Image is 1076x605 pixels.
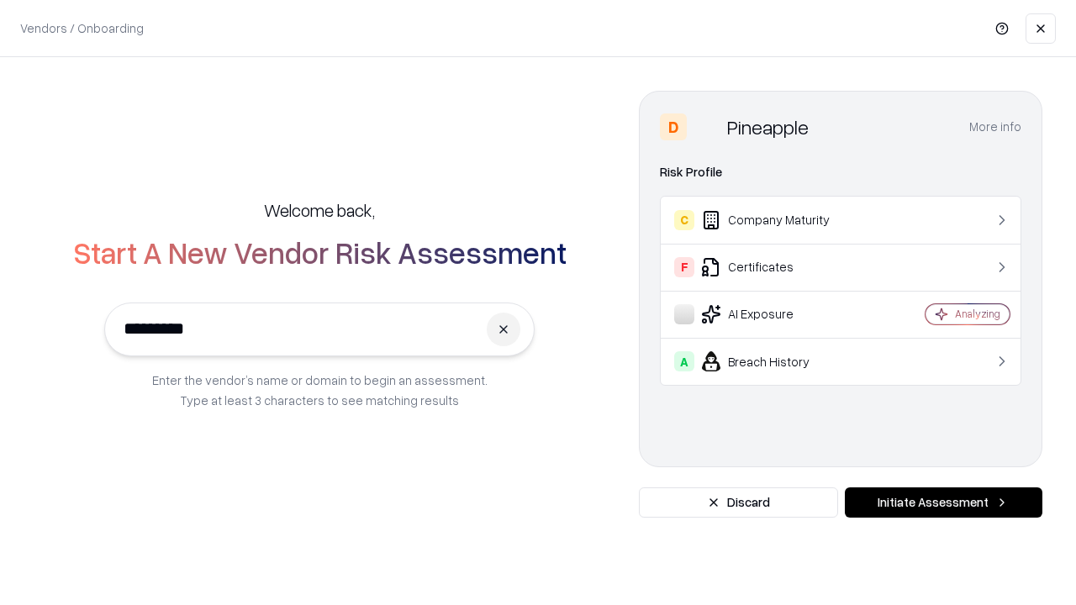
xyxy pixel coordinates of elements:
[660,162,1021,182] div: Risk Profile
[727,113,809,140] div: Pineapple
[264,198,375,222] h5: Welcome back,
[73,235,567,269] h2: Start A New Vendor Risk Assessment
[674,257,694,277] div: F
[639,487,838,518] button: Discard
[674,351,694,371] div: A
[674,210,694,230] div: C
[674,304,875,324] div: AI Exposure
[152,370,488,410] p: Enter the vendor’s name or domain to begin an assessment. Type at least 3 characters to see match...
[969,112,1021,142] button: More info
[20,19,144,37] p: Vendors / Onboarding
[674,210,875,230] div: Company Maturity
[845,487,1042,518] button: Initiate Assessment
[694,113,720,140] img: Pineapple
[674,351,875,371] div: Breach History
[955,307,1000,321] div: Analyzing
[660,113,687,140] div: D
[674,257,875,277] div: Certificates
